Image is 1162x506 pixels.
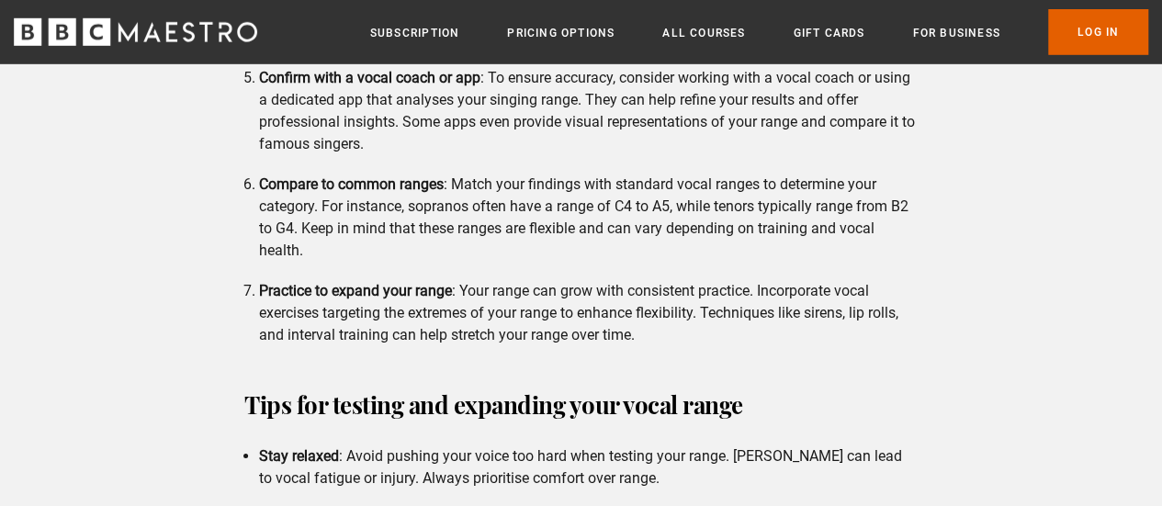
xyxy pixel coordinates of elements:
a: For business [912,24,999,42]
strong: Stay relaxed [259,447,339,465]
li: : Avoid pushing your voice too hard when testing your range. [PERSON_NAME] can lead to vocal fati... [259,445,918,489]
li: : Match your findings with standard vocal ranges to determine your category. For instance, sopran... [259,174,918,262]
strong: Confirm with a vocal coach or app [259,69,480,86]
li: : To ensure accuracy, consider working with a vocal coach or using a dedicated app that analyses ... [259,67,918,155]
nav: Primary [370,9,1148,55]
strong: Practice to expand your range [259,282,452,299]
strong: Tips for testing and expanding your vocal range [244,388,743,421]
a: Log In [1048,9,1148,55]
a: All Courses [662,24,745,42]
a: Pricing Options [507,24,615,42]
svg: BBC Maestro [14,18,257,46]
a: Subscription [370,24,459,42]
strong: Compare to common ranges [259,175,444,193]
li: : Your range can grow with consistent practice. Incorporate vocal exercises targeting the extreme... [259,280,918,346]
a: Gift Cards [793,24,864,42]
